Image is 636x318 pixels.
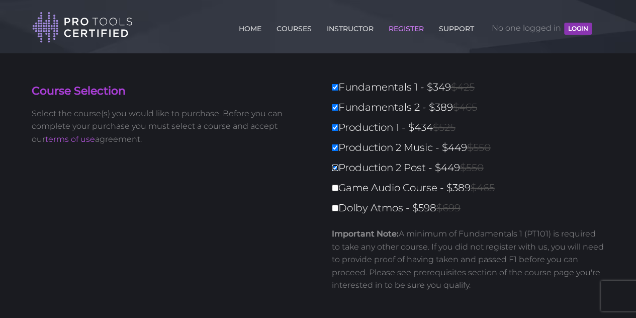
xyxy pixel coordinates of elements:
span: $425 [451,81,475,93]
h4: Course Selection [32,84,311,99]
input: Game Audio Course - $389$465 [332,185,338,191]
a: SUPPORT [436,19,477,35]
p: Select the course(s) you would like to purchase. Before you can complete your purchase you must s... [32,107,311,146]
a: REGISTER [386,19,426,35]
a: HOME [236,19,264,35]
a: terms of use [45,134,95,144]
input: Production 1 - $434$525 [332,124,338,131]
input: Dolby Atmos - $598$699 [332,205,338,211]
label: Fundamentals 1 - $349 [332,78,611,96]
p: A minimum of Fundamentals 1 (PT101) is required to take any other course. If you did not register... [332,227,605,292]
label: Fundamentals 2 - $389 [332,99,611,116]
input: Fundamentals 2 - $389$465 [332,104,338,111]
label: Production 2 Music - $449 [332,139,611,156]
strong: Important Note: [332,229,399,238]
label: Production 2 Post - $449 [332,159,611,177]
img: Pro Tools Certified Logo [32,11,133,44]
span: $550 [467,141,491,153]
button: LOGIN [564,23,591,35]
label: Dolby Atmos - $598 [332,199,611,217]
label: Production 1 - $434 [332,119,611,136]
span: $550 [460,162,484,174]
span: $525 [433,121,456,133]
label: Game Audio Course - $389 [332,179,611,197]
span: No one logged in [492,13,591,43]
span: $465 [453,101,477,113]
input: Fundamentals 1 - $349$425 [332,84,338,91]
input: Production 2 Post - $449$550 [332,165,338,171]
span: $699 [436,202,461,214]
input: Production 2 Music - $449$550 [332,144,338,151]
a: INSTRUCTOR [324,19,376,35]
span: $465 [471,182,495,194]
a: COURSES [274,19,314,35]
